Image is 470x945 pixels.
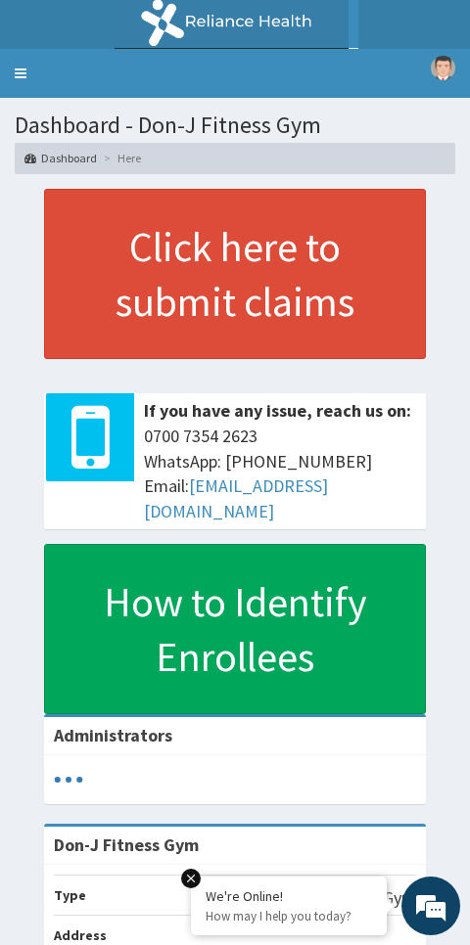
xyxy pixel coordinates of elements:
b: If you have any issue, reach us on: [144,399,411,422]
img: User Image [431,56,455,80]
strong: Don-J Fitness Gym [54,833,199,856]
h1: Dashboard - Don-J Fitness Gym [15,112,455,138]
b: Address [54,926,107,944]
a: [EMAIL_ADDRESS][DOMAIN_NAME] [144,474,328,522]
p: Gym [383,885,416,911]
a: How to Identify Enrollees [44,544,426,714]
b: Type [54,886,86,904]
a: Click here to submit claims [44,189,426,359]
p: How may I help you today? [206,908,372,924]
b: Administrators [54,724,172,746]
div: We're Online! [206,887,372,905]
a: Dashboard [24,150,97,166]
li: Here [99,150,141,166]
svg: audio-loading [54,765,83,794]
span: 0700 7354 2623 WhatsApp: [PHONE_NUMBER] Email: [144,424,416,524]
